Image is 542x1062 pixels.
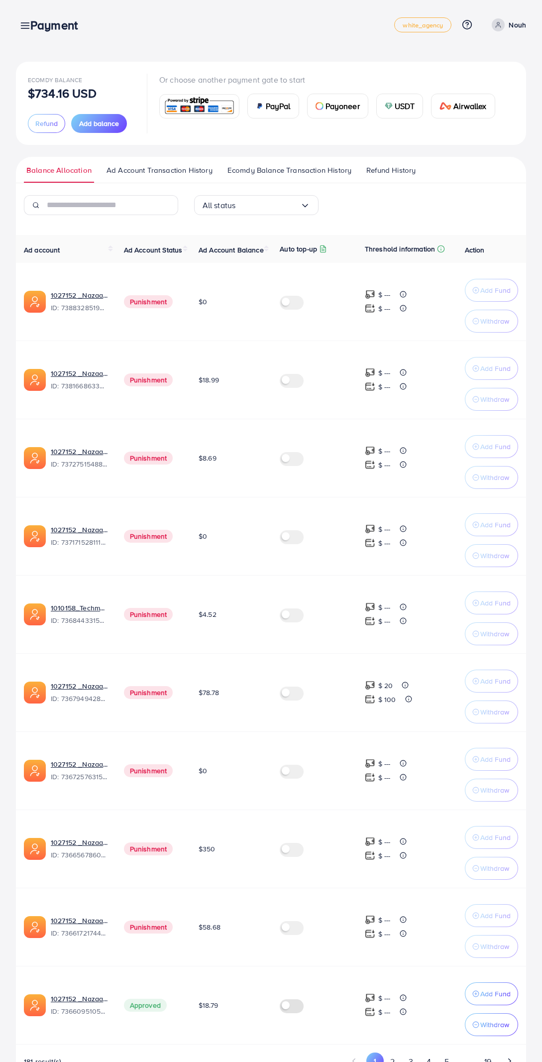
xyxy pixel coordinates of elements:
[51,381,108,391] span: ID: 7381668633665093648
[51,290,108,300] a: 1027152 _Nazaagency_019
[199,375,219,385] span: $18.99
[24,447,46,469] img: ic-ads-acc.e4c84228.svg
[199,922,220,932] span: $58.68
[51,525,108,548] div: <span class='underline'>1027152 _Nazaagency_04</span></br>7371715281112170513
[51,837,108,860] div: <span class='underline'>1027152 _Nazaagency_0051</span></br>7366567860828749825
[480,910,511,922] p: Add Fund
[378,445,391,457] p: $ ---
[465,748,518,771] button: Add Fund
[199,1000,218,1010] span: $18.79
[51,928,108,938] span: ID: 7366172174454882305
[465,935,518,958] button: Withdraw
[365,381,375,392] img: top-up amount
[51,603,108,626] div: <span class='underline'>1010158_Techmanistan pk acc_1715599413927</span></br>7368443315504726017
[465,622,518,645] button: Withdraw
[199,531,207,541] span: $0
[365,303,375,314] img: top-up amount
[24,682,46,704] img: ic-ads-acc.e4c84228.svg
[465,310,518,333] button: Withdraw
[378,772,391,784] p: $ ---
[465,904,518,927] button: Add Fund
[365,616,375,626] img: top-up amount
[30,18,86,32] h3: Payment
[378,680,393,692] p: $ 20
[199,766,207,776] span: $0
[51,759,108,782] div: <span class='underline'>1027152 _Nazaagency_016</span></br>7367257631523782657
[465,435,518,458] button: Add Fund
[325,100,360,112] span: Payoneer
[51,916,108,926] a: 1027152 _Nazaagency_018
[480,472,509,483] p: Withdraw
[378,367,391,379] p: $ ---
[365,680,375,691] img: top-up amount
[24,369,46,391] img: ic-ads-acc.e4c84228.svg
[365,243,435,255] p: Threshold information
[465,826,518,849] button: Add Fund
[453,100,486,112] span: Airwallex
[378,537,391,549] p: $ ---
[365,289,375,300] img: top-up amount
[24,603,46,625] img: ic-ads-acc.e4c84228.svg
[51,537,108,547] span: ID: 7371715281112170513
[256,102,264,110] img: card
[465,279,518,302] button: Add Fund
[465,591,518,614] button: Add Fund
[199,609,217,619] span: $4.52
[24,291,46,313] img: ic-ads-acc.e4c84228.svg
[378,303,391,315] p: $ ---
[378,758,391,770] p: $ ---
[124,842,173,855] span: Punishment
[480,362,511,374] p: Add Fund
[465,466,518,489] button: Withdraw
[480,441,511,453] p: Add Fund
[365,1007,375,1017] img: top-up amount
[365,836,375,847] img: top-up amount
[378,694,396,706] p: $ 100
[280,243,317,255] p: Auto top-up
[465,670,518,693] button: Add Fund
[51,694,108,704] span: ID: 7367949428067450896
[365,929,375,939] img: top-up amount
[316,102,324,110] img: card
[24,916,46,938] img: ic-ads-acc.e4c84228.svg
[480,550,509,562] p: Withdraw
[199,844,216,854] span: $350
[24,760,46,782] img: ic-ads-acc.e4c84228.svg
[199,688,219,698] span: $78.78
[480,519,511,531] p: Add Fund
[431,94,495,118] a: cardAirwallex
[24,245,60,255] span: Ad account
[480,393,509,405] p: Withdraw
[365,850,375,861] img: top-up amount
[439,102,451,110] img: card
[24,994,46,1016] img: ic-ads-acc.e4c84228.svg
[385,102,393,110] img: card
[480,284,511,296] p: Add Fund
[51,303,108,313] span: ID: 7388328519014645761
[365,367,375,378] img: top-up amount
[378,928,391,940] p: $ ---
[203,198,236,213] span: All status
[51,994,108,1017] div: <span class='underline'>1027152 _Nazaagency_006</span></br>7366095105679261697
[365,446,375,456] img: top-up amount
[26,165,92,176] span: Balance Allocation
[227,165,351,176] span: Ecomdy Balance Transaction History
[124,295,173,308] span: Punishment
[51,290,108,313] div: <span class='underline'>1027152 _Nazaagency_019</span></br>7388328519014645761
[480,831,511,843] p: Add Fund
[366,165,416,176] span: Refund History
[365,602,375,612] img: top-up amount
[28,114,65,133] button: Refund
[480,597,511,609] p: Add Fund
[124,921,173,934] span: Punishment
[465,779,518,802] button: Withdraw
[365,915,375,925] img: top-up amount
[378,289,391,301] p: $ ---
[51,759,108,769] a: 1027152 _Nazaagency_016
[159,94,239,118] a: card
[480,675,511,687] p: Add Fund
[307,94,368,118] a: cardPayoneer
[266,100,291,112] span: PayPal
[159,74,503,86] p: Or choose another payment gate to start
[51,447,108,457] a: 1027152 _Nazaagency_007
